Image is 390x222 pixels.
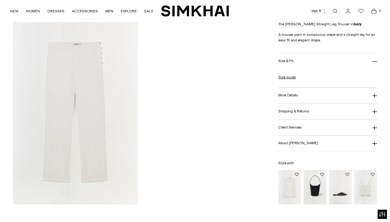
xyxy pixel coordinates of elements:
a: DRESSES [48,4,64,18]
img: Belle Leather Flat Mule [329,170,352,204]
h3: Client Services [278,125,302,129]
a: Wishlist [355,5,367,17]
img: Amaya Suede Studded Bucket Bag [304,170,326,204]
a: NEW [10,4,19,18]
button: Shipping & Returns [278,103,377,119]
button: Add to Wishlist [346,173,349,176]
button: Add to Wishlist [295,173,299,176]
a: WOMEN [26,4,40,18]
p: The [PERSON_NAME] Straight Leg Trouser in [278,21,377,27]
button: About [PERSON_NAME] [278,135,377,151]
h6: Style with [278,161,377,165]
a: Go to the account page [342,5,354,17]
span: 0 [377,8,383,14]
p: A trouser pant in sumptuous crepe and a straight leg for an easy fit and elegant drape. [278,32,377,43]
a: Open search modal [329,5,341,17]
a: MEN [105,4,113,18]
a: Size guide [278,74,296,80]
h3: Size & Fit [278,59,293,63]
a: SALE [144,4,153,18]
button: Client Services [278,119,377,135]
img: Madine Tank Top [354,170,377,204]
a: EXPLORE [121,4,137,18]
button: INR ₹ [312,4,327,18]
h3: Shipping & Returns [278,109,309,113]
a: ACCESSORIES [72,4,98,18]
a: Open cart modal [368,5,380,17]
img: Valarie Blazer Vest [278,170,301,204]
button: Add to Wishlist [320,173,324,176]
h3: About [PERSON_NAME] [278,141,318,145]
h3: More Details [278,93,298,97]
img: Morrie Straight Leg Trouser [13,17,138,204]
button: More Details [278,87,377,103]
strong: Ivory [354,22,362,26]
button: Add to Wishlist [371,173,375,176]
button: Size & Fit [278,53,377,69]
a: SIMKHAI [161,5,229,17]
